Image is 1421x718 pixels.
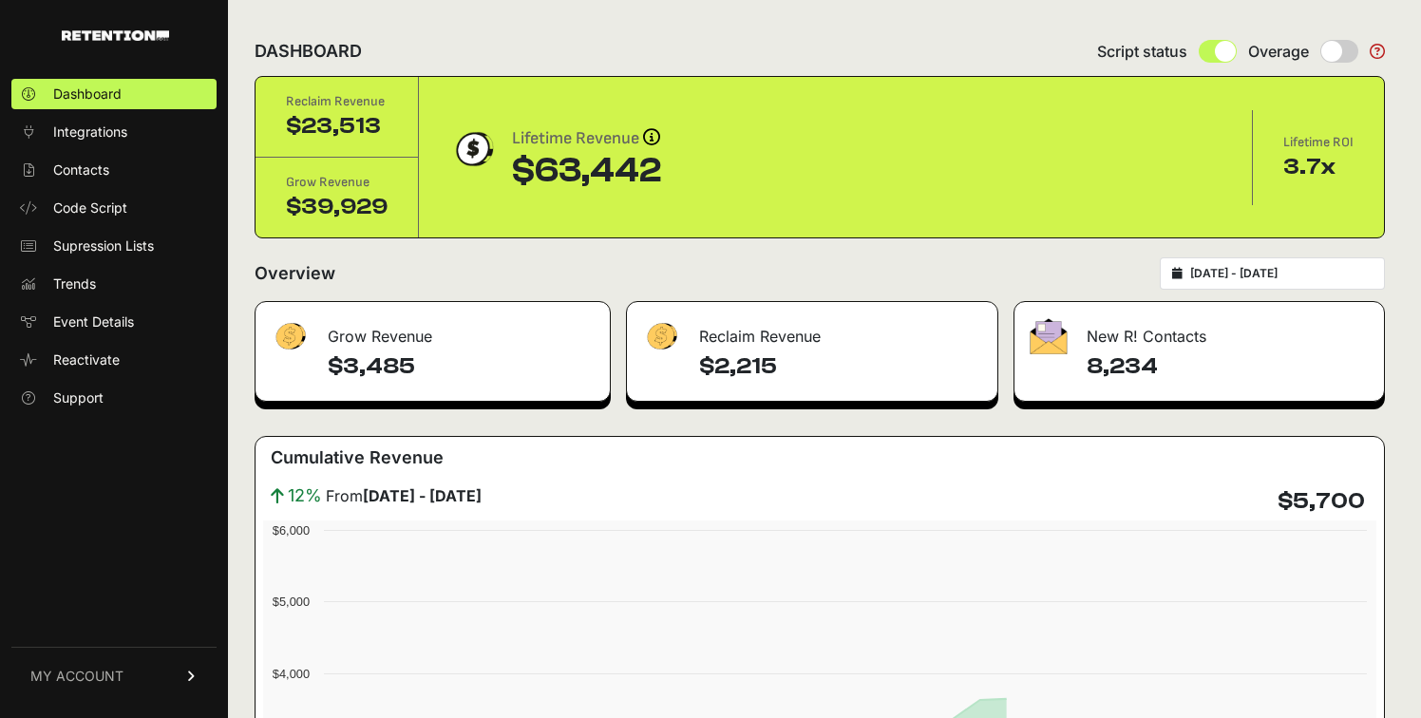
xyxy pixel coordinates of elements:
strong: [DATE] - [DATE] [363,486,482,505]
a: Dashboard [11,79,217,109]
a: Event Details [11,307,217,337]
h3: Cumulative Revenue [271,444,444,471]
h4: $2,215 [699,351,983,382]
img: fa-dollar-13500eef13a19c4ab2b9ed9ad552e47b0d9fc28b02b83b90ba0e00f96d6372e9.png [642,318,680,355]
div: New R! Contacts [1014,302,1384,359]
span: Reactivate [53,350,120,369]
text: $4,000 [273,667,310,681]
span: Contacts [53,161,109,179]
a: Integrations [11,117,217,147]
span: Supression Lists [53,236,154,255]
div: $23,513 [286,111,388,142]
div: $39,929 [286,192,388,222]
img: fa-dollar-13500eef13a19c4ab2b9ed9ad552e47b0d9fc28b02b83b90ba0e00f96d6372e9.png [271,318,309,355]
text: $6,000 [273,523,310,538]
span: Script status [1097,40,1187,63]
div: Lifetime Revenue [512,125,661,152]
span: Event Details [53,312,134,331]
h2: DASHBOARD [255,38,362,65]
a: Supression Lists [11,231,217,261]
a: Trends [11,269,217,299]
h2: Overview [255,260,335,287]
div: 3.7x [1283,152,1354,182]
h4: $3,485 [328,351,595,382]
h4: $5,700 [1278,486,1365,517]
a: MY ACCOUNT [11,647,217,705]
img: dollar-coin-05c43ed7efb7bc0c12610022525b4bbbb207c7efeef5aecc26f025e68dcafac9.png [449,125,497,173]
div: Reclaim Revenue [627,302,998,359]
div: Grow Revenue [256,302,610,359]
h4: 8,234 [1087,351,1369,382]
span: From [326,484,482,507]
div: $63,442 [512,152,661,190]
div: Grow Revenue [286,173,388,192]
a: Support [11,383,217,413]
span: MY ACCOUNT [30,667,123,686]
a: Contacts [11,155,217,185]
span: Integrations [53,123,127,142]
span: Dashboard [53,85,122,104]
span: Trends [53,274,96,293]
div: Reclaim Revenue [286,92,388,111]
img: Retention.com [62,30,169,41]
span: 12% [288,482,322,509]
span: Support [53,388,104,407]
span: Code Script [53,198,127,217]
a: Reactivate [11,345,217,375]
div: Lifetime ROI [1283,133,1354,152]
a: Code Script [11,193,217,223]
img: fa-envelope-19ae18322b30453b285274b1b8af3d052b27d846a4fbe8435d1a52b978f639a2.png [1030,318,1068,354]
span: Overage [1248,40,1309,63]
text: $5,000 [273,595,310,609]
